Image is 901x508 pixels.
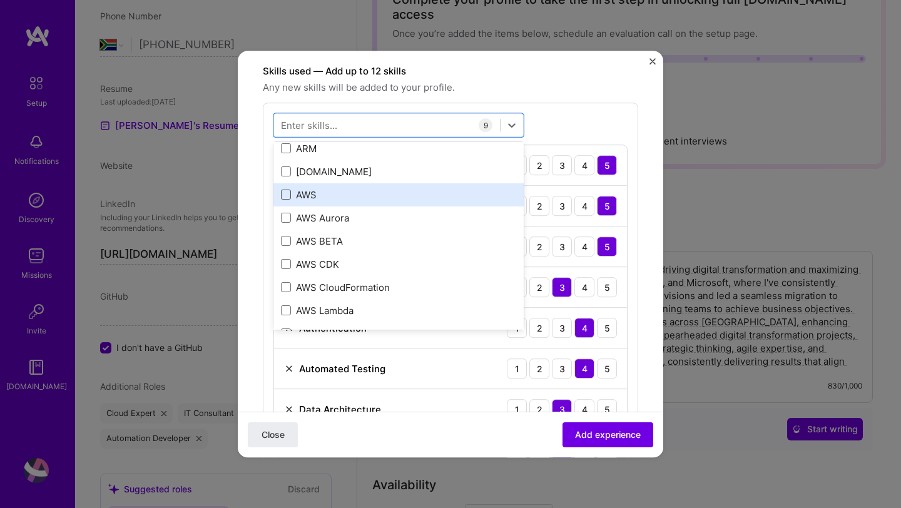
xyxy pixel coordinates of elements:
[574,399,594,419] div: 4
[263,80,638,95] span: Any new skills will be added to your profile.
[552,236,572,257] div: 3
[281,304,516,317] div: AWS Lambda
[649,58,656,71] button: Close
[284,363,294,373] img: Remove
[574,318,594,338] div: 4
[281,119,337,132] div: Enter skills...
[597,358,617,378] div: 5
[281,281,516,294] div: AWS CloudFormation
[529,318,549,338] div: 2
[262,429,285,441] span: Close
[574,277,594,297] div: 4
[299,362,385,375] div: Automated Testing
[479,118,492,132] div: 9
[281,211,516,225] div: AWS Aurora
[597,277,617,297] div: 5
[281,165,516,178] div: [DOMAIN_NAME]
[281,327,516,340] div: AWS Neptune
[281,142,516,155] div: ARM
[529,277,549,297] div: 2
[263,64,638,79] label: Skills used — Add up to 12 skills
[552,277,572,297] div: 3
[575,429,641,441] span: Add experience
[597,318,617,338] div: 5
[284,404,294,414] img: Remove
[529,399,549,419] div: 2
[552,155,572,175] div: 3
[507,358,527,378] div: 1
[529,155,549,175] div: 2
[529,236,549,257] div: 2
[248,422,298,447] button: Close
[552,318,572,338] div: 3
[281,235,516,248] div: AWS BETA
[597,155,617,175] div: 5
[597,236,617,257] div: 5
[562,422,653,447] button: Add experience
[552,196,572,216] div: 3
[281,188,516,201] div: AWS
[574,358,594,378] div: 4
[529,196,549,216] div: 2
[507,399,527,419] div: 1
[574,155,594,175] div: 4
[597,399,617,419] div: 5
[597,196,617,216] div: 5
[552,399,572,419] div: 3
[552,358,572,378] div: 3
[574,236,594,257] div: 4
[529,358,549,378] div: 2
[574,196,594,216] div: 4
[299,403,381,416] div: Data Architecture
[281,258,516,271] div: AWS CDK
